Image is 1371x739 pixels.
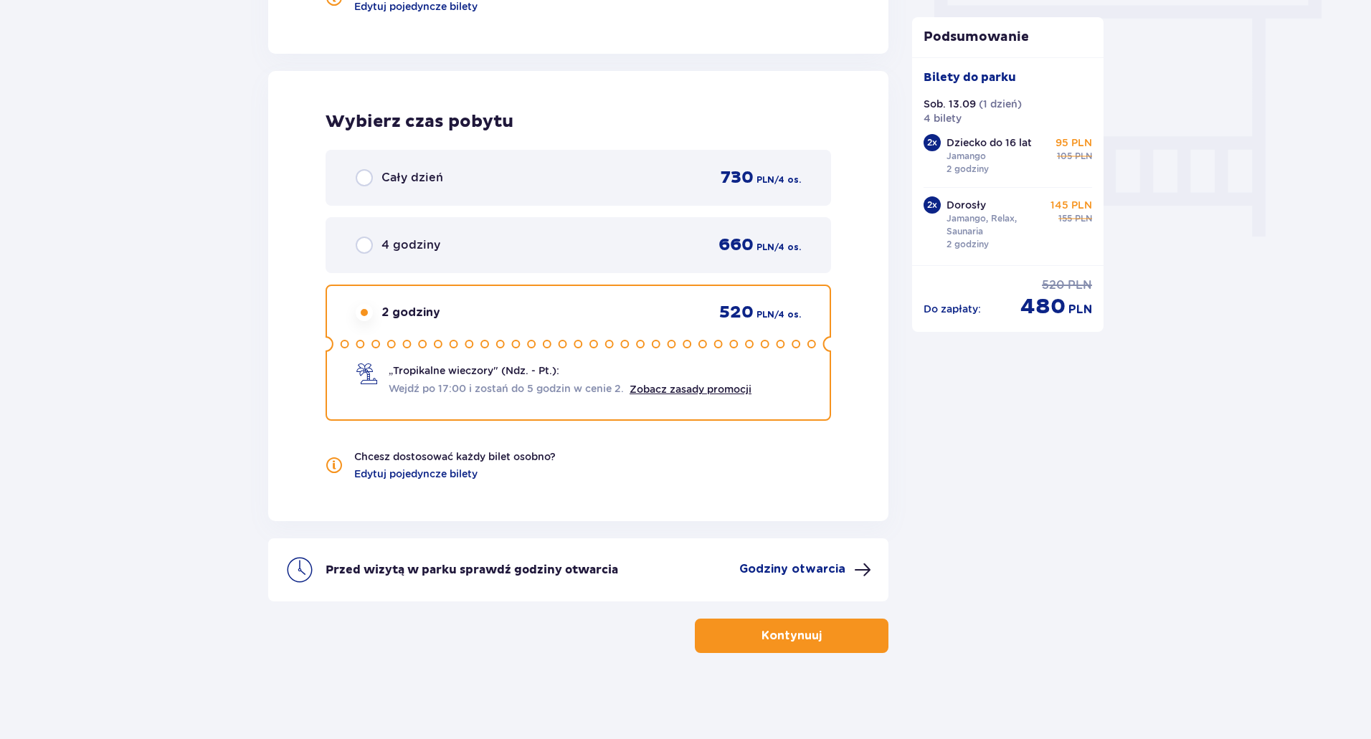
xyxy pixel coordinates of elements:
p: Jamango, Relax, Saunaria [947,212,1045,238]
button: Godziny otwarcia [739,561,871,578]
p: Chcesz dostosować każdy bilet osobno? [354,449,556,464]
p: / 4 os. [774,308,801,321]
a: Edytuj pojedyncze bilety [354,467,478,481]
p: PLN [1068,302,1092,318]
a: Zobacz zasady promocji [630,383,751,395]
p: 2 godziny [947,163,989,176]
p: PLN [756,308,774,321]
div: 2 x [924,196,941,214]
p: PLN [1068,277,1092,293]
p: Kontynuuj [762,628,822,644]
p: 4 godziny [381,237,440,253]
p: Do zapłaty : [924,302,981,316]
p: ( 1 dzień ) [979,97,1022,111]
p: Jamango [947,150,986,163]
p: Wybierz czas pobytu [326,111,831,133]
p: / 4 os. [774,241,801,254]
p: 105 [1057,150,1072,163]
img: clock icon [285,556,314,584]
p: 660 [718,234,754,256]
p: 520 [719,302,754,323]
p: PLN [1075,212,1092,225]
button: Kontynuuj [695,619,888,653]
p: Dorosły [947,198,986,212]
div: 2 x [924,134,941,151]
p: / 4 os. [774,173,801,186]
p: 2 godziny [947,238,989,251]
p: 730 [721,167,754,189]
p: Dziecko do 16 lat [947,135,1032,150]
p: „Tropikalne wieczory" (Ndz. - Pt.): [389,363,559,378]
p: Bilety do parku [924,70,1016,85]
p: PLN [756,173,774,186]
p: 480 [1020,293,1066,320]
p: Sob. 13.09 [924,97,976,111]
p: PLN [756,241,774,254]
p: 155 [1058,212,1072,225]
p: Podsumowanie [912,29,1104,46]
span: Wejdź po 17:00 i zostań do 5 godzin w cenie 2. [389,381,624,396]
p: Godziny otwarcia [739,561,845,577]
p: 4 bilety [924,111,962,125]
p: Cały dzień [381,170,443,186]
p: 95 PLN [1055,135,1092,150]
p: 2 godziny [381,305,440,320]
p: PLN [1075,150,1092,163]
p: Przed wizytą w parku sprawdź godziny otwarcia [326,562,618,578]
p: 520 [1042,277,1065,293]
p: 145 PLN [1050,198,1092,212]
